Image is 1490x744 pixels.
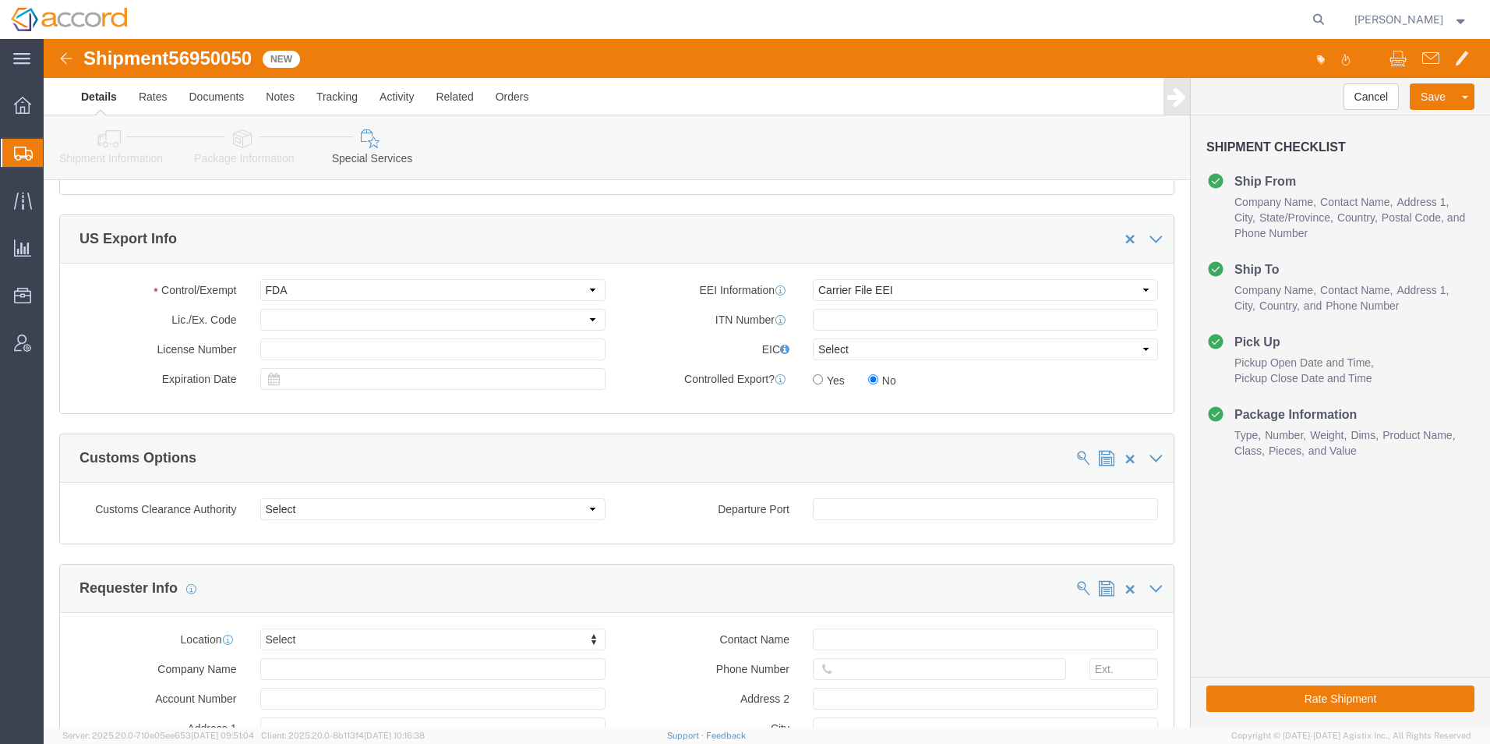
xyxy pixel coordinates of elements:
span: [DATE] 09:51:04 [191,731,254,740]
button: [PERSON_NAME] [1354,10,1469,29]
span: Client: 2025.20.0-8b113f4 [261,731,425,740]
span: Lauren Pederson [1354,11,1443,28]
img: logo [11,8,127,31]
a: Support [667,731,706,740]
span: Server: 2025.20.0-710e05ee653 [62,731,254,740]
span: Copyright © [DATE]-[DATE] Agistix Inc., All Rights Reserved [1231,729,1471,742]
span: [DATE] 10:16:38 [364,731,425,740]
iframe: FS Legacy Container [44,39,1490,728]
a: Feedback [706,731,746,740]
